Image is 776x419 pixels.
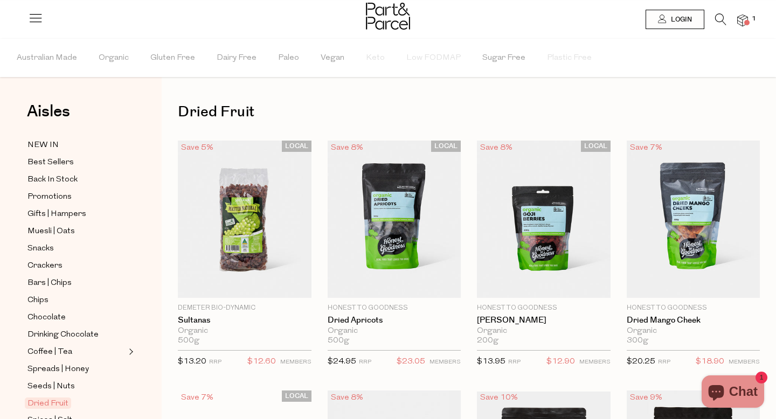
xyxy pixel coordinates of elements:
span: Bars | Chips [27,277,72,290]
a: Coffee | Tea [27,345,126,359]
span: Seeds | Nuts [27,380,75,393]
div: Save 8% [328,141,366,155]
span: LOCAL [282,390,311,402]
a: Snacks [27,242,126,255]
span: Chips [27,294,48,307]
span: $18.90 [696,355,724,369]
span: 1 [749,14,759,24]
span: LOCAL [282,141,311,152]
div: Save 10% [477,390,521,405]
a: Aisles [27,103,70,130]
small: MEMBERS [729,359,760,365]
a: Sultanas [178,316,311,325]
span: 500g [328,336,349,346]
span: Coffee | Tea [27,346,72,359]
div: Organic [477,326,611,336]
span: Plastic Free [547,39,592,77]
span: Login [668,15,692,24]
span: Paleo [278,39,299,77]
small: RRP [359,359,371,365]
span: LOCAL [581,141,611,152]
a: Gifts | Hampers [27,207,126,221]
div: Save 7% [178,390,217,405]
img: Part&Parcel [366,3,410,30]
small: RRP [658,359,670,365]
span: $13.20 [178,358,206,366]
span: Gluten Free [150,39,195,77]
span: Spreads | Honey [27,363,89,376]
a: Back In Stock [27,173,126,186]
span: Australian Made [17,39,77,77]
small: MEMBERS [429,359,461,365]
a: Drinking Chocolate [27,328,126,341]
span: 200g [477,336,498,346]
span: Dairy Free [217,39,257,77]
div: Organic [328,326,461,336]
div: Save 7% [627,141,666,155]
a: NEW IN [27,138,126,152]
span: Promotions [27,191,72,204]
small: MEMBERS [280,359,311,365]
small: RRP [508,359,521,365]
img: Sultanas [178,141,311,298]
button: Expand/Collapse Coffee | Tea [126,345,134,358]
span: 500g [178,336,199,346]
span: $23.05 [397,355,425,369]
a: Crackers [27,259,126,273]
span: Chocolate [27,311,66,324]
span: $13.95 [477,358,505,366]
a: 1 [737,15,748,26]
a: [PERSON_NAME] [477,316,611,325]
span: $24.95 [328,358,356,366]
inbox-online-store-chat: Shopify online store chat [698,375,767,410]
a: Dried Fruit [27,397,126,410]
h1: Dried Fruit [178,100,760,124]
span: Snacks [27,242,54,255]
span: Muesli | Oats [27,225,75,238]
a: Dried Mango Cheek [627,316,760,325]
a: Muesli | Oats [27,225,126,238]
a: Login [646,10,704,29]
div: Save 8% [328,390,366,405]
a: Seeds | Nuts [27,380,126,393]
small: RRP [209,359,221,365]
span: Dried Fruit [25,397,71,409]
a: Chocolate [27,311,126,324]
span: Drinking Chocolate [27,329,99,341]
span: $12.60 [247,355,276,369]
div: Organic [627,326,760,336]
a: Spreads | Honey [27,362,126,376]
div: Save 9% [627,390,666,405]
p: Honest to Goodness [627,303,760,313]
span: Gifts | Hampers [27,208,86,221]
div: Organic [178,326,311,336]
span: $12.90 [546,355,575,369]
span: Aisles [27,100,70,123]
span: NEW IN [27,139,59,152]
p: Honest to Goodness [328,303,461,313]
a: Chips [27,294,126,307]
a: Best Sellers [27,156,126,169]
span: Best Sellers [27,156,74,169]
span: Low FODMAP [406,39,461,77]
a: Dried Apricots [328,316,461,325]
img: Dried Apricots [328,141,461,298]
a: Promotions [27,190,126,204]
span: $20.25 [627,358,655,366]
span: Keto [366,39,385,77]
p: Honest to Goodness [477,303,611,313]
img: Dried Mango Cheek [627,141,760,298]
span: Back In Stock [27,173,78,186]
span: Sugar Free [482,39,525,77]
p: Demeter Bio-Dynamic [178,303,311,313]
div: Save 5% [178,141,217,155]
span: Crackers [27,260,63,273]
span: Organic [99,39,129,77]
a: Bars | Chips [27,276,126,290]
small: MEMBERS [579,359,611,365]
span: 300g [627,336,648,346]
span: Vegan [321,39,344,77]
img: Goji Berries [477,141,611,298]
span: LOCAL [431,141,461,152]
div: Save 8% [477,141,516,155]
